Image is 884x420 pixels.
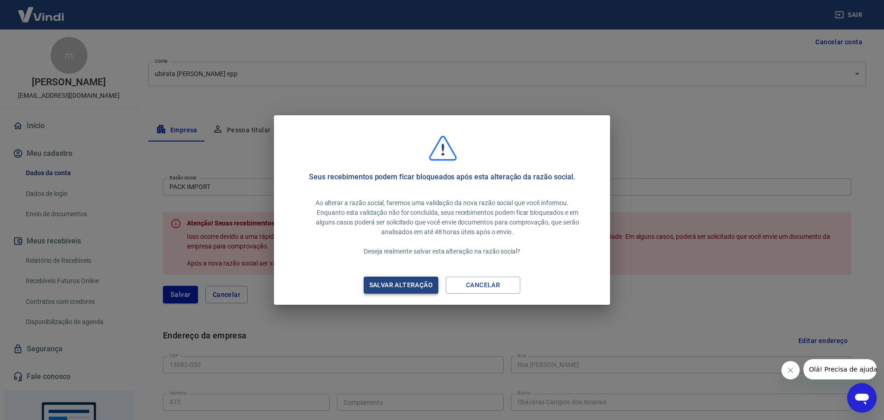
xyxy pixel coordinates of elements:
[305,198,579,256] p: Ao alterar a razão social, faremos uma validação da nova razão social que você informou. Enquanto...
[358,279,444,291] div: Salvar alteração
[6,6,77,14] span: Olá! Precisa de ajuda?
[781,361,800,379] iframe: Fechar mensagem
[364,277,438,294] button: Salvar alteração
[309,172,575,182] h5: Seus recebimentos podem ficar bloqueados após esta alteração da razão social.
[803,359,877,379] iframe: Mensagem da empresa
[847,383,877,413] iframe: Botão para abrir a janela de mensagens
[446,277,520,294] button: Cancelar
